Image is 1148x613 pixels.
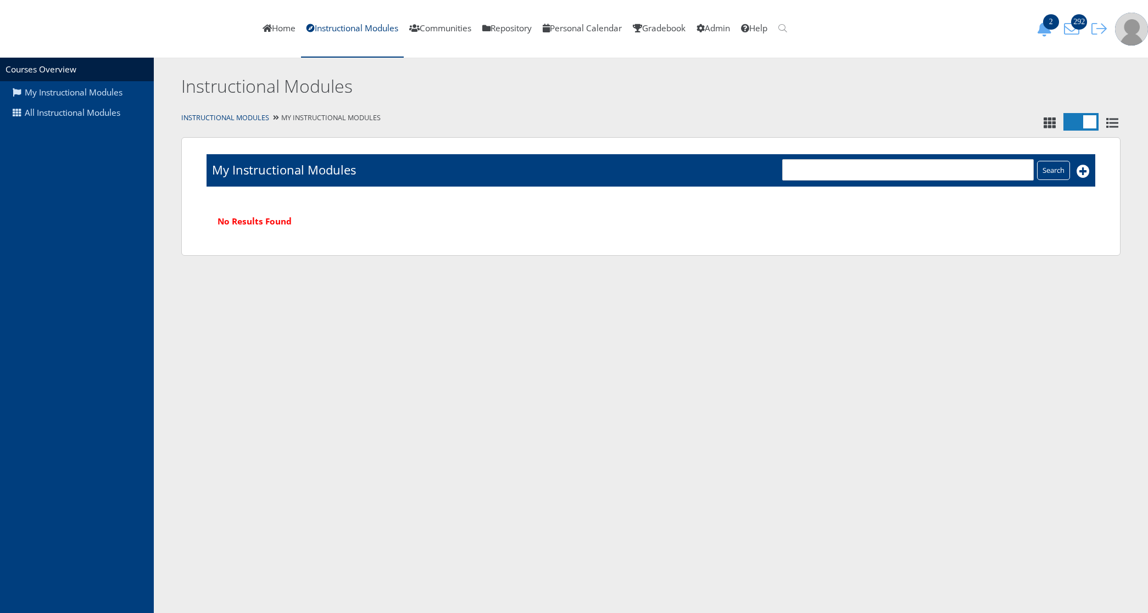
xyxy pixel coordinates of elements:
i: Add New [1077,165,1090,178]
a: 292 [1060,23,1088,34]
a: 2 [1033,23,1060,34]
div: No Results Found [207,204,1095,239]
span: 292 [1071,14,1087,30]
button: 2 [1033,21,1060,37]
input: Search [1037,161,1070,180]
i: Tile [1041,117,1058,129]
h2: Instructional Modules [181,74,906,99]
div: My Instructional Modules [154,110,1148,126]
button: 292 [1060,21,1088,37]
img: user-profile-default-picture.png [1115,13,1148,46]
h1: My Instructional Modules [212,161,356,178]
span: 2 [1043,14,1059,30]
a: Courses Overview [5,64,76,75]
i: List [1104,117,1121,129]
a: Instructional Modules [181,113,269,122]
